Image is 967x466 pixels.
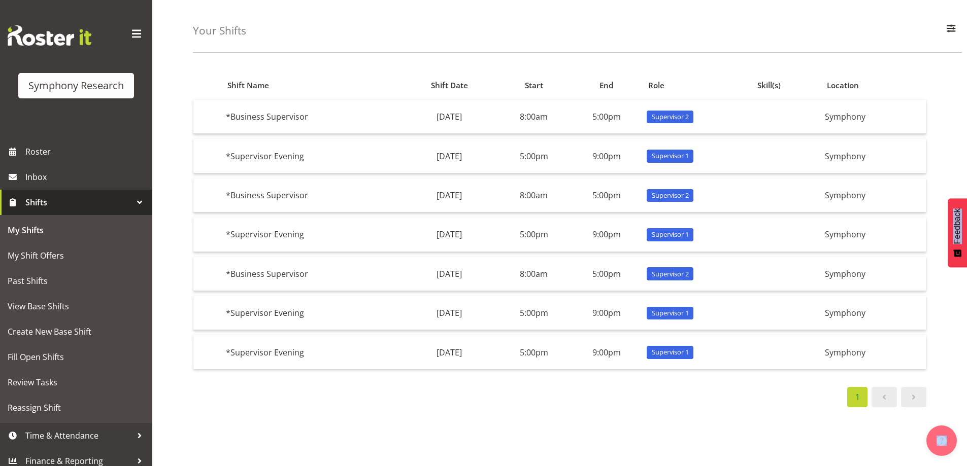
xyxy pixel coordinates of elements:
[821,100,926,134] td: Symphony
[8,349,145,365] span: Fill Open Shifts
[821,296,926,330] td: Symphony
[570,257,643,291] td: 5:00pm
[401,100,497,134] td: [DATE]
[570,296,643,330] td: 9:00pm
[652,151,689,161] span: Supervisor 1
[8,324,145,339] span: Create New Base Shift
[222,296,401,330] td: *Supervisor Evening
[3,344,150,370] a: Fill Open Shifts
[497,100,570,134] td: 8:00am
[3,319,150,344] a: Create New Base Shift
[497,296,570,330] td: 5:00pm
[821,178,926,212] td: Symphony
[497,139,570,173] td: 5:00pm
[576,80,637,91] div: End
[222,218,401,252] td: *Supervisor Evening
[8,299,145,314] span: View Base Shifts
[652,191,689,200] span: Supervisor 2
[652,112,689,122] span: Supervisor 2
[827,80,920,91] div: Location
[227,80,395,91] div: Shift Name
[937,436,947,446] img: help-xxl-2.png
[648,80,746,91] div: Role
[3,268,150,294] a: Past Shifts
[8,248,145,263] span: My Shift Offers
[953,208,962,244] span: Feedback
[28,78,124,93] div: Symphony Research
[3,218,150,243] a: My Shifts
[222,335,401,369] td: *Supervisor Evening
[497,335,570,369] td: 5:00pm
[570,178,643,212] td: 5:00pm
[401,218,497,252] td: [DATE]
[652,230,689,239] span: Supervisor 1
[8,273,145,289] span: Past Shifts
[821,257,926,291] td: Symphony
[570,218,643,252] td: 9:00pm
[497,257,570,291] td: 8:00am
[821,218,926,252] td: Symphony
[570,335,643,369] td: 9:00pm
[193,25,246,37] h4: Your Shifts
[401,335,497,369] td: [DATE]
[652,308,689,318] span: Supervisor 1
[570,139,643,173] td: 9:00pm
[222,178,401,212] td: *Business Supervisor
[401,257,497,291] td: [DATE]
[497,218,570,252] td: 5:00pm
[25,195,132,210] span: Shifts
[401,139,497,173] td: [DATE]
[222,100,401,134] td: *Business Supervisor
[570,100,643,134] td: 5:00pm
[407,80,491,91] div: Shift Date
[25,169,147,185] span: Inbox
[941,20,962,42] button: Filter Employees
[222,257,401,291] td: *Business Supervisor
[652,269,689,279] span: Supervisor 2
[25,144,147,159] span: Roster
[3,294,150,319] a: View Base Shifts
[757,80,815,91] div: Skill(s)
[504,80,564,91] div: Start
[3,370,150,395] a: Review Tasks
[3,243,150,268] a: My Shift Offers
[222,139,401,173] td: *Supervisor Evening
[497,178,570,212] td: 8:00am
[401,296,497,330] td: [DATE]
[821,139,926,173] td: Symphony
[401,178,497,212] td: [DATE]
[8,25,91,46] img: Rosterit website logo
[8,375,145,390] span: Review Tasks
[948,198,967,267] button: Feedback - Show survey
[821,335,926,369] td: Symphony
[8,400,145,415] span: Reassign Shift
[8,223,145,238] span: My Shifts
[25,428,132,443] span: Time & Attendance
[3,395,150,420] a: Reassign Shift
[652,347,689,357] span: Supervisor 1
